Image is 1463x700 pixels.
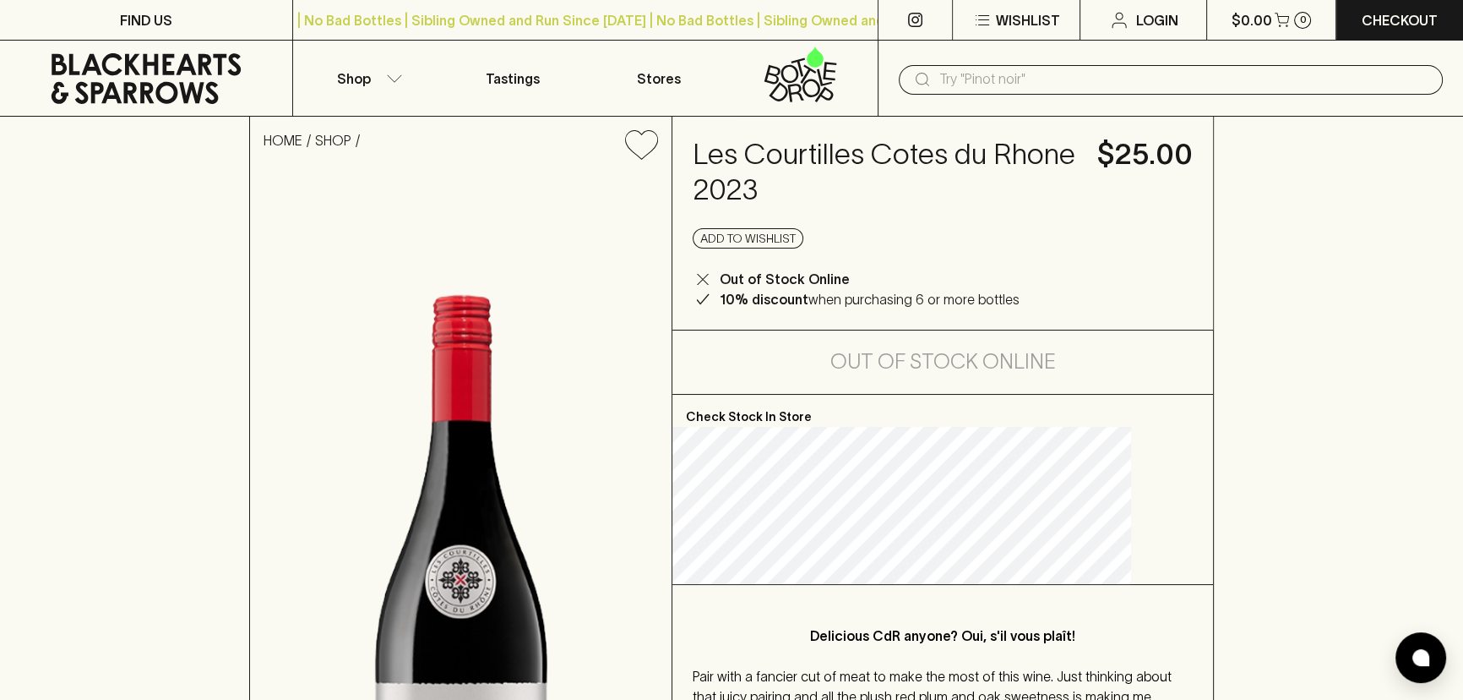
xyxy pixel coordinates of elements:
[720,289,1020,309] p: when purchasing 6 or more bottles
[618,123,665,167] button: Add to wishlist
[315,133,351,148] a: SHOP
[720,292,808,307] b: 10% discount
[337,68,371,89] p: Shop
[693,137,1077,208] h4: Les Courtilles Cotes du Rhone 2023
[996,10,1060,30] p: Wishlist
[637,68,681,89] p: Stores
[720,269,850,289] p: Out of Stock Online
[1136,10,1178,30] p: Login
[1231,10,1271,30] p: $0.00
[693,228,803,249] button: Add to wishlist
[726,626,1159,646] p: Delicious CdR anyone? Oui, s'il vous plaît!
[585,41,731,116] a: Stores
[1299,15,1306,25] p: 0
[264,133,302,148] a: HOME
[830,348,1056,375] h5: Out of Stock Online
[1097,137,1193,172] h4: $25.00
[293,41,439,116] button: Shop
[939,66,1429,93] input: Try "Pinot noir"
[1362,10,1438,30] p: Checkout
[1412,649,1429,666] img: bubble-icon
[439,41,585,116] a: Tastings
[120,10,172,30] p: FIND US
[672,395,1213,427] p: Check Stock In Store
[486,68,540,89] p: Tastings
